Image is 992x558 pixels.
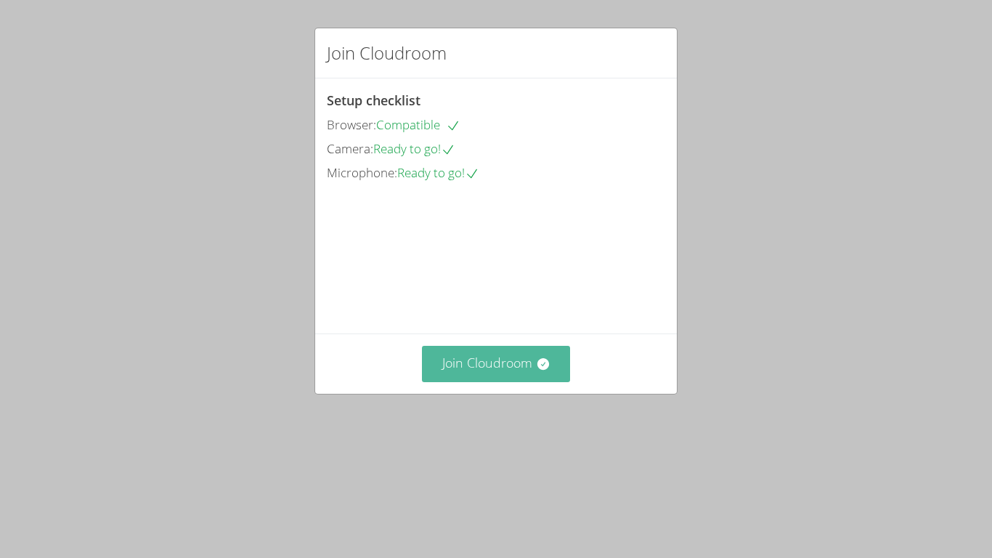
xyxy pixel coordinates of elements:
h2: Join Cloudroom [327,40,447,66]
span: Compatible [376,116,460,133]
span: Setup checklist [327,92,420,109]
span: Ready to go! [397,164,479,181]
span: Microphone: [327,164,397,181]
span: Browser: [327,116,376,133]
button: Join Cloudroom [422,346,571,381]
span: Camera: [327,140,373,157]
span: Ready to go! [373,140,455,157]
